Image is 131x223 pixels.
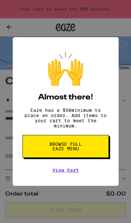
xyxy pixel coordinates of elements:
p: Eaze has a $ 50 minimum to place an order. Add items to your cart to meet the minimum. [22,108,109,128]
div: 🙌 [46,50,85,87]
span: Browse full Eaze Menu [49,142,82,151]
h2: Almost there! [38,94,93,101]
span: Hi. Need any help? [5,5,54,11]
button: Browse full Eaze Menu [22,135,109,158]
a: View Cart [52,168,79,173]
